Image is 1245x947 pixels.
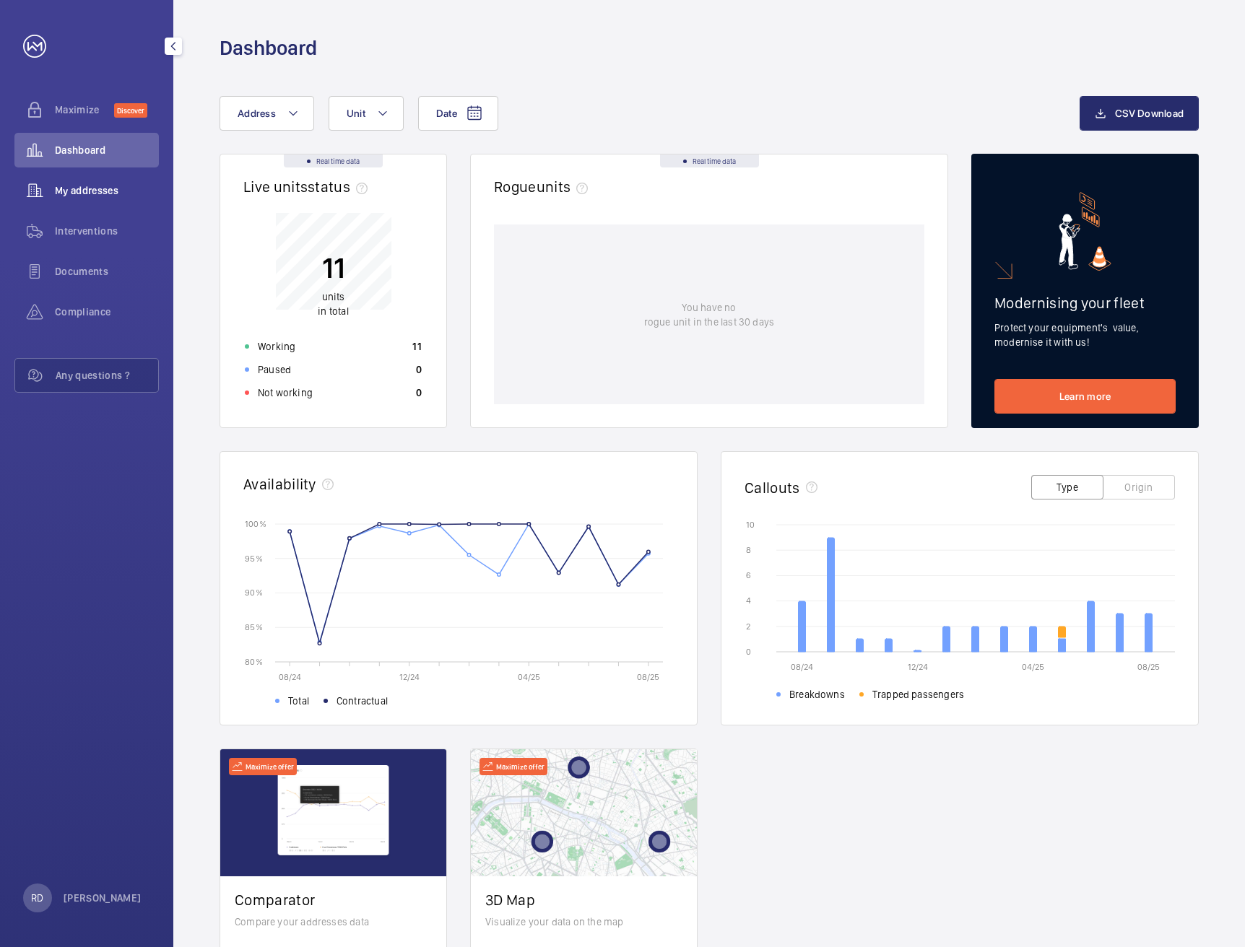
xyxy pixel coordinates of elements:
[288,694,309,708] span: Total
[235,915,432,929] p: Compare your addresses data
[337,694,388,708] span: Contractual
[55,183,159,198] span: My addresses
[746,647,751,657] text: 0
[322,291,345,302] span: units
[284,154,383,167] div: Real time data
[55,102,114,117] span: Maximize
[55,143,159,157] span: Dashboard
[243,178,373,196] h2: Live units
[637,672,659,682] text: 08/25
[114,103,147,118] span: Discover
[518,672,540,682] text: 04/25
[245,588,263,598] text: 90 %
[245,553,263,563] text: 95 %
[258,385,313,400] p: Not working
[994,294,1176,312] h2: Modernising your fleet
[485,891,682,909] h2: 3D Map
[1137,662,1160,672] text: 08/25
[56,368,158,383] span: Any questions ?
[994,320,1176,349] p: Protect your equipment's value, modernise it with us!
[746,595,751,606] text: 4
[746,520,755,530] text: 10
[480,758,547,775] div: Maximize offer
[258,339,295,354] p: Working
[399,672,420,682] text: 12/24
[537,178,594,196] span: units
[229,758,297,775] div: Maximize offer
[994,379,1176,414] a: Learn more
[1059,192,1111,271] img: marketing-card.svg
[235,891,432,909] h2: Comparator
[318,289,348,318] p: in total
[644,300,774,329] p: You have no rogue unit in the last 30 days
[258,362,291,377] p: Paused
[746,570,751,580] text: 6
[1103,475,1175,499] button: Origin
[746,621,750,632] text: 2
[220,96,314,131] button: Address
[418,96,498,131] button: Date
[55,264,159,279] span: Documents
[245,622,263,632] text: 85 %
[245,656,263,666] text: 80 %
[238,108,276,119] span: Address
[746,545,751,555] text: 8
[245,518,266,528] text: 100 %
[55,224,159,238] span: Interventions
[494,178,594,196] h2: Rogue
[872,687,964,702] span: Trapped passengers
[1022,662,1044,672] text: 04/25
[308,178,373,196] span: status
[347,108,365,119] span: Unit
[329,96,404,131] button: Unit
[789,687,845,702] span: Breakdowns
[31,891,43,905] p: RD
[908,662,928,672] text: 12/24
[1031,475,1103,499] button: Type
[416,362,422,377] p: 0
[318,250,348,286] p: 11
[220,35,317,61] h1: Dashboard
[485,915,682,929] p: Visualize your data on the map
[279,672,301,682] text: 08/24
[416,385,422,400] p: 0
[55,305,159,319] span: Compliance
[791,662,813,672] text: 08/24
[660,154,759,167] div: Real time data
[243,475,316,493] h2: Availability
[64,891,142,905] p: [PERSON_NAME]
[436,108,457,119] span: Date
[745,479,800,497] h2: Callouts
[1080,96,1199,131] button: CSV Download
[412,339,422,354] p: 11
[1115,108,1184,119] span: CSV Download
